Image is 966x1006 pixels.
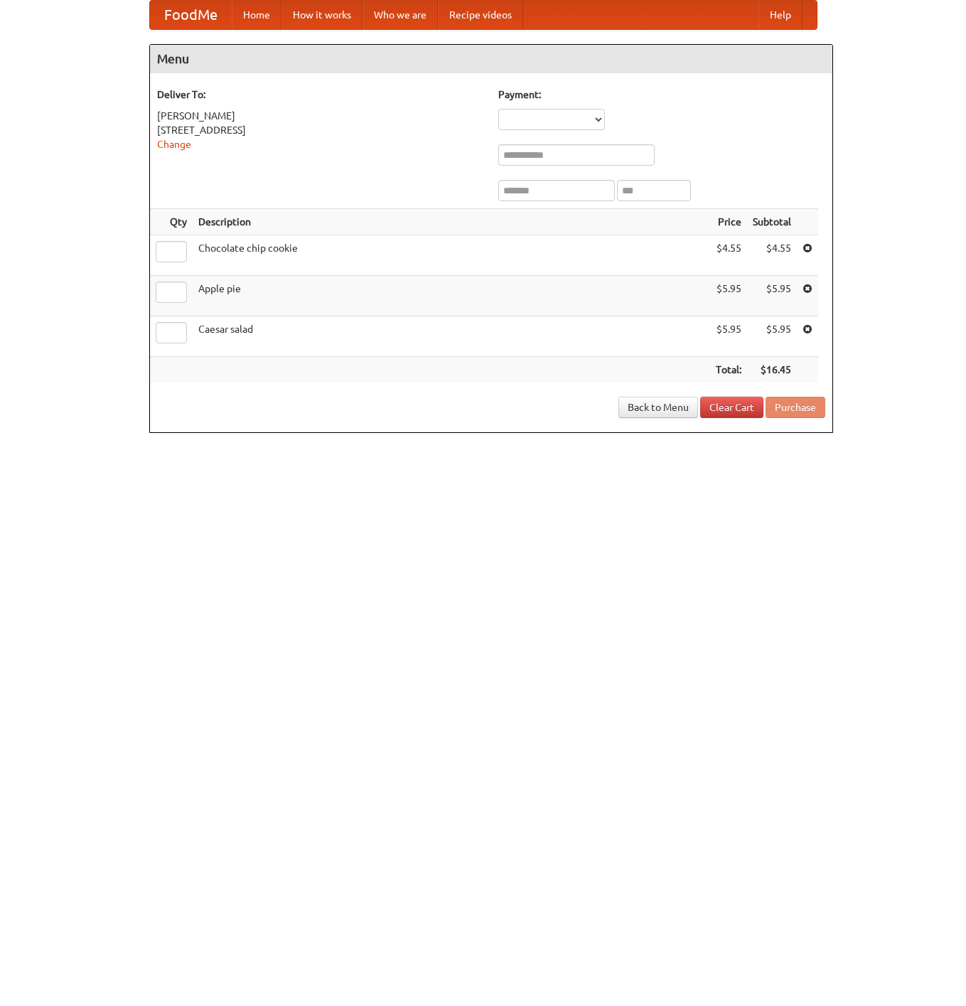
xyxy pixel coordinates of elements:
[747,235,797,276] td: $4.55
[498,87,825,102] h5: Payment:
[747,209,797,235] th: Subtotal
[710,316,747,357] td: $5.95
[766,397,825,418] button: Purchase
[157,123,484,137] div: [STREET_ADDRESS]
[281,1,363,29] a: How it works
[700,397,763,418] a: Clear Cart
[710,357,747,383] th: Total:
[758,1,803,29] a: Help
[193,276,710,316] td: Apple pie
[232,1,281,29] a: Home
[363,1,438,29] a: Who we are
[157,109,484,123] div: [PERSON_NAME]
[150,45,832,73] h4: Menu
[438,1,523,29] a: Recipe videos
[710,209,747,235] th: Price
[157,139,191,150] a: Change
[150,209,193,235] th: Qty
[747,276,797,316] td: $5.95
[747,316,797,357] td: $5.95
[193,209,710,235] th: Description
[193,316,710,357] td: Caesar salad
[747,357,797,383] th: $16.45
[157,87,484,102] h5: Deliver To:
[193,235,710,276] td: Chocolate chip cookie
[150,1,232,29] a: FoodMe
[618,397,698,418] a: Back to Menu
[710,235,747,276] td: $4.55
[710,276,747,316] td: $5.95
